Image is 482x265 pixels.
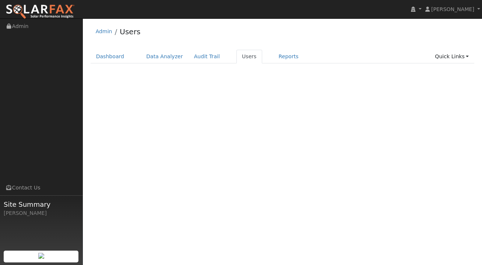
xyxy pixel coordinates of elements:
a: Reports [273,50,304,63]
a: Data Analyzer [141,50,189,63]
a: Dashboard [91,50,130,63]
img: retrieve [38,253,44,259]
a: Quick Links [429,50,474,63]
a: Audit Trail [189,50,225,63]
span: Site Summary [4,199,79,209]
a: Users [236,50,262,63]
span: [PERSON_NAME] [431,6,474,12]
a: Users [120,27,140,36]
div: [PERSON_NAME] [4,209,79,217]
a: Admin [96,28,112,34]
img: SolarFax [6,4,75,20]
